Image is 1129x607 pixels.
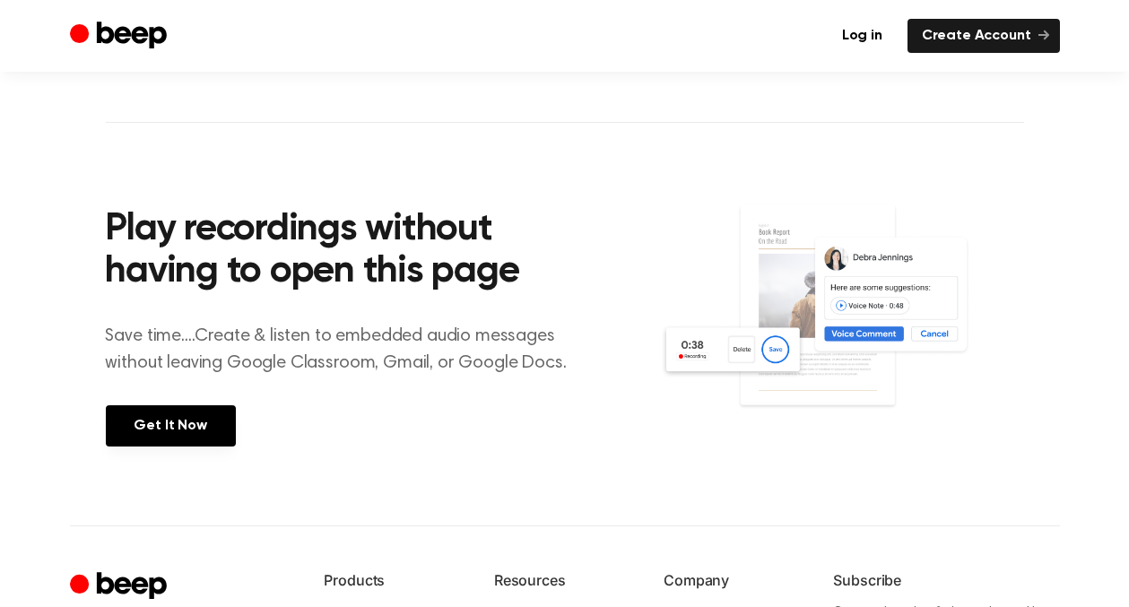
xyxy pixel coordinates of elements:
a: Get It Now [106,405,236,447]
h6: Subscribe [834,569,1060,591]
a: Log in [828,19,897,53]
h6: Resources [494,569,635,591]
h6: Products [325,569,465,591]
p: Save time....Create & listen to embedded audio messages without leaving Google Classroom, Gmail, ... [106,323,589,377]
a: Beep [70,19,171,54]
a: Create Account [908,19,1060,53]
h6: Company [664,569,804,591]
a: Cruip [70,569,171,604]
img: Voice Comments on Docs and Recording Widget [660,204,1023,445]
h2: Play recordings without having to open this page [106,209,589,294]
